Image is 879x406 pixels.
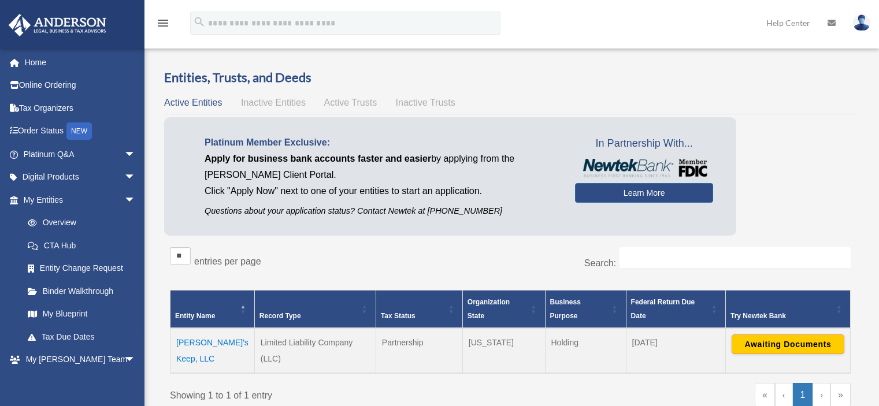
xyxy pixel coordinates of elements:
[584,258,616,268] label: Search:
[16,280,147,303] a: Binder Walkthrough
[545,290,626,328] th: Business Purpose: Activate to sort
[545,328,626,373] td: Holding
[205,135,558,151] p: Platinum Member Exclusive:
[8,51,153,74] a: Home
[205,183,558,199] p: Click "Apply Now" next to one of your entities to start an application.
[725,290,850,328] th: Try Newtek Bank : Activate to sort
[124,348,147,372] span: arrow_drop_down
[8,166,153,189] a: Digital Productsarrow_drop_down
[170,383,502,404] div: Showing 1 to 1 of 1 entry
[8,143,153,166] a: Platinum Q&Aarrow_drop_down
[5,14,110,36] img: Anderson Advisors Platinum Portal
[164,69,856,87] h3: Entities, Trusts, and Deeds
[8,348,153,371] a: My [PERSON_NAME] Teamarrow_drop_down
[550,298,581,320] span: Business Purpose
[66,122,92,140] div: NEW
[259,312,301,320] span: Record Type
[376,290,462,328] th: Tax Status: Activate to sort
[8,96,153,120] a: Tax Organizers
[16,303,147,326] a: My Blueprint
[164,98,222,107] span: Active Entities
[581,159,707,177] img: NewtekBankLogoSM.png
[8,74,153,97] a: Online Ordering
[170,328,255,373] td: [PERSON_NAME]'s Keep, LLC
[175,312,215,320] span: Entity Name
[626,290,725,328] th: Federal Return Due Date: Activate to sort
[381,312,416,320] span: Tax Status
[16,325,147,348] a: Tax Due Dates
[254,328,376,373] td: Limited Liability Company (LLC)
[241,98,306,107] span: Inactive Entities
[16,234,147,257] a: CTA Hub
[631,298,695,320] span: Federal Return Due Date
[124,143,147,166] span: arrow_drop_down
[396,98,455,107] span: Inactive Trusts
[205,154,431,163] span: Apply for business bank accounts faster and easier
[626,328,725,373] td: [DATE]
[853,14,870,31] img: User Pic
[16,257,147,280] a: Entity Change Request
[156,20,170,30] a: menu
[16,211,142,234] a: Overview
[462,328,545,373] td: [US_STATE]
[205,204,558,218] p: Questions about your application status? Contact Newtek at [PHONE_NUMBER]
[254,290,376,328] th: Record Type: Activate to sort
[170,290,255,328] th: Entity Name: Activate to invert sorting
[468,298,510,320] span: Organization State
[8,188,147,211] a: My Entitiesarrow_drop_down
[732,334,844,354] button: Awaiting Documents
[156,16,170,30] i: menu
[124,188,147,212] span: arrow_drop_down
[324,98,377,107] span: Active Trusts
[193,16,206,28] i: search
[376,328,462,373] td: Partnership
[462,290,545,328] th: Organization State: Activate to sort
[194,256,261,266] label: entries per page
[575,183,713,203] a: Learn More
[124,166,147,189] span: arrow_drop_down
[8,120,153,143] a: Order StatusNEW
[575,135,713,153] span: In Partnership With...
[730,309,833,323] div: Try Newtek Bank
[205,151,558,183] p: by applying from the [PERSON_NAME] Client Portal.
